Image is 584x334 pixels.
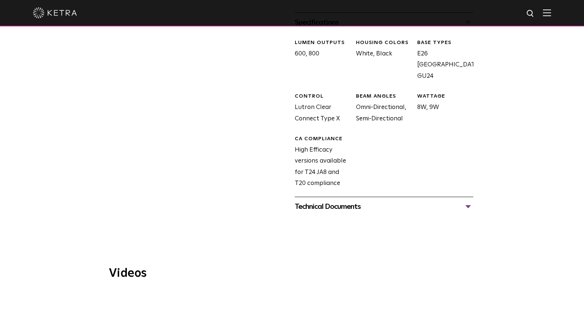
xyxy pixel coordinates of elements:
div: 8W, 9W [412,93,473,124]
div: 600, 800 [289,39,350,82]
h3: Videos [109,268,475,279]
div: White, Black [350,39,412,82]
div: E26 [GEOGRAPHIC_DATA], GU24 [412,39,473,82]
div: BEAM ANGLES [356,93,412,100]
div: CA Compliance [295,135,350,143]
div: CONTROL [295,93,350,100]
img: search icon [526,9,535,18]
div: BASE TYPES [417,39,473,47]
img: ketra-logo-2019-white [33,7,77,18]
div: HOUSING COLORS [356,39,412,47]
div: Technical Documents [295,201,473,213]
div: High Efficacy versions available for T24 JA8 and T20 compliance [289,135,350,189]
div: Lutron Clear Connect Type X [289,93,350,124]
div: WATTAGE [417,93,473,100]
div: LUMEN OUTPUTS [295,39,350,47]
div: Omni-Directional, Semi-Directional [350,93,412,124]
img: Hamburger%20Nav.svg [543,9,551,16]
